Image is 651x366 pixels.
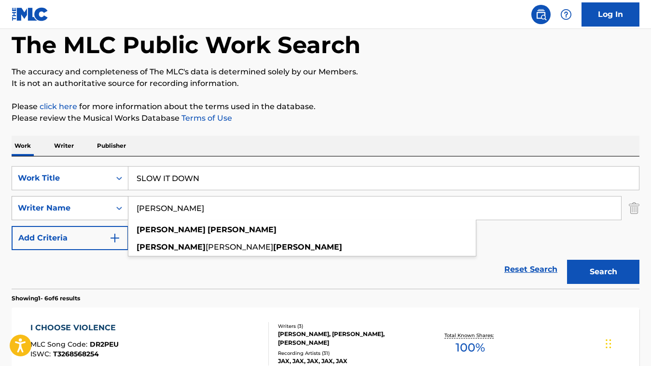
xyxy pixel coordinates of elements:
[30,322,121,334] div: I CHOOSE VIOLENCE
[12,30,360,59] h1: The MLC Public Work Search
[137,242,206,252] strong: [PERSON_NAME]
[273,242,342,252] strong: [PERSON_NAME]
[12,78,639,89] p: It is not an authoritative source for recording information.
[606,329,611,358] div: Drag
[278,350,418,357] div: Recording Artists ( 31 )
[582,2,639,27] a: Log In
[567,260,639,284] button: Search
[278,357,418,366] div: JAX, JAX, JAX, JAX, JAX
[12,113,639,124] p: Please review the Musical Works Database
[499,259,562,280] a: Reset Search
[208,225,277,234] strong: [PERSON_NAME]
[30,350,53,358] span: ISWC :
[603,320,651,366] iframe: Chat Widget
[556,5,576,24] div: Help
[18,202,105,214] div: Writer Name
[12,101,639,113] p: Please for more information about the terms used in the database.
[535,9,547,20] img: search
[94,136,129,156] p: Publisher
[137,225,206,234] strong: [PERSON_NAME]
[12,136,34,156] p: Work
[206,242,273,252] span: [PERSON_NAME]
[53,350,99,358] span: T3268568254
[12,226,128,250] button: Add Criteria
[629,196,639,220] img: Delete Criterion
[278,330,418,347] div: [PERSON_NAME], [PERSON_NAME], [PERSON_NAME]
[40,102,77,111] a: click here
[12,66,639,78] p: The accuracy and completeness of The MLC's data is determined solely by our Members.
[51,136,77,156] p: Writer
[180,113,232,123] a: Terms of Use
[12,166,639,289] form: Search Form
[278,323,418,330] div: Writers ( 3 )
[444,332,496,339] p: Total Known Shares:
[531,5,551,24] a: Public Search
[109,232,121,244] img: 9d2ae6d4665cec9f34b9.svg
[90,340,119,349] span: DR2PEU
[560,9,572,20] img: help
[12,7,49,21] img: MLC Logo
[30,340,90,349] span: MLC Song Code :
[12,294,80,303] p: Showing 1 - 6 of 6 results
[18,172,105,184] div: Work Title
[456,339,485,356] span: 100 %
